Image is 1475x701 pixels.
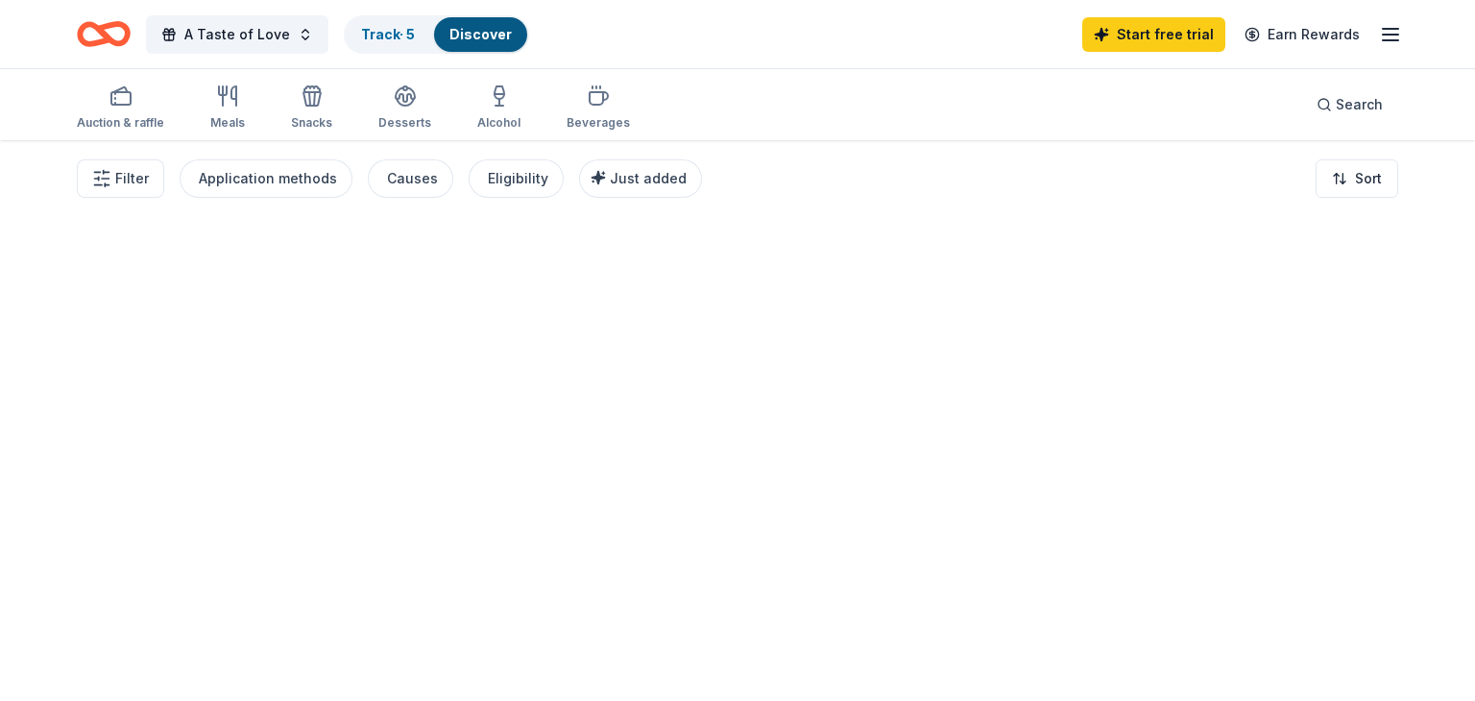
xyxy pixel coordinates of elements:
[368,159,453,198] button: Causes
[567,115,630,131] div: Beverages
[1233,17,1371,52] a: Earn Rewards
[378,115,431,131] div: Desserts
[387,167,438,190] div: Causes
[1355,167,1382,190] span: Sort
[199,167,337,190] div: Application methods
[184,23,290,46] span: A Taste of Love
[1301,85,1398,124] button: Search
[1082,17,1225,52] a: Start free trial
[610,170,687,186] span: Just added
[291,77,332,140] button: Snacks
[361,26,415,42] a: Track· 5
[344,15,529,54] button: Track· 5Discover
[378,77,431,140] button: Desserts
[180,159,352,198] button: Application methods
[210,115,245,131] div: Meals
[77,77,164,140] button: Auction & raffle
[477,115,520,131] div: Alcohol
[77,159,164,198] button: Filter
[1316,159,1398,198] button: Sort
[469,159,564,198] button: Eligibility
[477,77,520,140] button: Alcohol
[488,167,548,190] div: Eligibility
[77,115,164,131] div: Auction & raffle
[567,77,630,140] button: Beverages
[210,77,245,140] button: Meals
[77,12,131,57] a: Home
[291,115,332,131] div: Snacks
[449,26,512,42] a: Discover
[115,167,149,190] span: Filter
[1336,93,1383,116] span: Search
[146,15,328,54] button: A Taste of Love
[579,159,702,198] button: Just added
